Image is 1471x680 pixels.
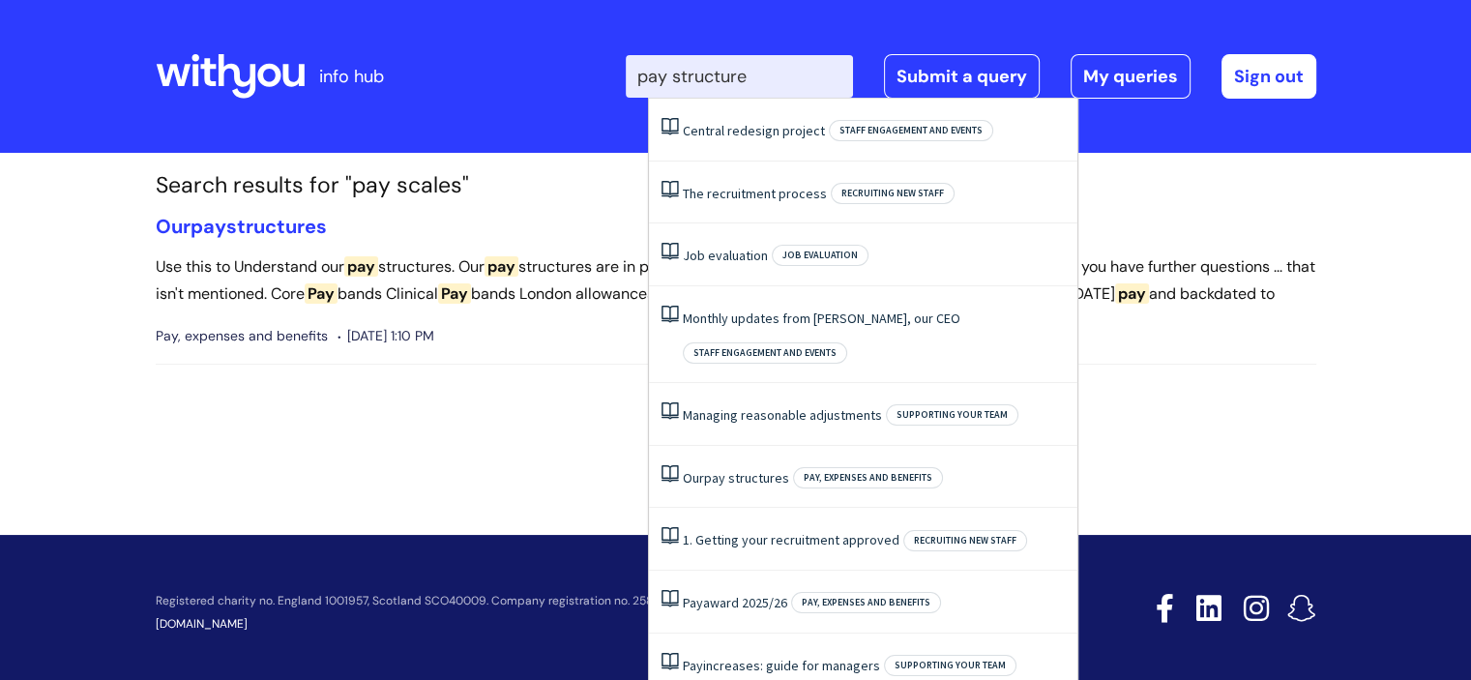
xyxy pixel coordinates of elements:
span: pay [704,469,725,487]
span: [DATE] 1:10 PM [338,324,434,348]
span: Pay [683,594,703,611]
a: Ourpay structures [683,469,789,487]
a: Ourpaystructures [156,214,327,239]
span: Pay, expenses and benefits [156,324,328,348]
a: [DOMAIN_NAME] [156,616,248,632]
span: Supporting your team [884,655,1016,676]
input: Search [626,55,853,98]
span: structures [728,469,789,487]
span: pay [485,256,518,277]
span: pay [344,256,378,277]
a: 1. Getting your recruitment approved [683,531,899,548]
div: | - [626,54,1316,99]
a: Payaward 2025/26 [683,594,787,611]
span: Job evaluation [772,245,868,266]
h1: Search results for "pay scales" [156,172,1316,199]
a: Sign out [1221,54,1316,99]
span: Staff engagement and events [829,120,993,141]
span: pay [191,214,226,239]
span: Recruiting new staff [903,530,1027,551]
span: Pay [305,283,338,304]
span: Staff engagement and events [683,342,847,364]
a: Payincreases: guide for managers [683,657,880,674]
p: Use this to Understand our structures. Our structures are in place to ... role as any salary with... [156,253,1316,310]
p: Registered charity no. England 1001957, Scotland SCO40009. Company registration no. 2580377 [156,595,1018,607]
p: info hub [319,61,384,92]
span: Pay, expenses and benefits [793,467,943,488]
span: Supporting your team [886,404,1018,426]
a: Monthly updates from [PERSON_NAME], our CEO [683,310,960,327]
a: The recruitment process [683,185,827,202]
a: Central redesign project [683,122,825,139]
a: My queries [1071,54,1191,99]
span: Pay [683,657,703,674]
span: pay [1115,283,1149,304]
span: Pay [438,283,471,304]
a: Submit a query [884,54,1040,99]
a: Managing reasonable adjustments [683,406,882,424]
a: Job evaluation [683,247,768,264]
span: Pay, expenses and benefits [791,592,941,613]
span: Recruiting new staff [831,183,955,204]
